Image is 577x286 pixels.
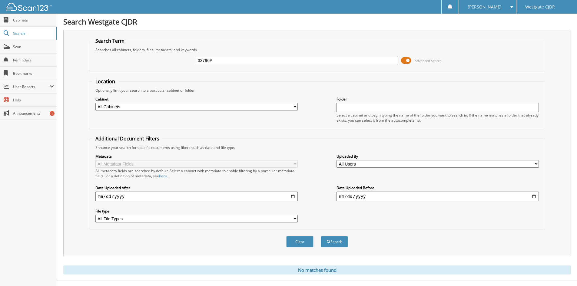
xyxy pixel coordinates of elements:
span: Advanced Search [415,58,442,63]
div: All metadata fields are searched by default. Select a cabinet with metadata to enable filtering b... [95,168,298,179]
label: Uploaded By [337,154,539,159]
label: Folder [337,97,539,102]
div: Optionally limit your search to a particular cabinet or folder [92,88,542,93]
label: File type [95,209,298,214]
h1: Search Westgate CJDR [63,17,571,27]
div: No matches found [63,265,571,274]
legend: Search Term [92,38,128,44]
span: Announcements [13,111,54,116]
div: Select a cabinet and begin typing the name of the folder you want to search in. If the name match... [337,113,539,123]
label: Cabinet [95,97,298,102]
span: [PERSON_NAME] [468,5,502,9]
button: Search [321,236,348,247]
label: Date Uploaded After [95,185,298,190]
input: end [337,192,539,201]
span: Help [13,97,54,103]
legend: Additional Document Filters [92,135,162,142]
label: Date Uploaded Before [337,185,539,190]
span: Westgate CJDR [525,5,555,9]
a: here [159,173,167,179]
legend: Location [92,78,118,85]
span: Scan [13,44,54,49]
label: Metadata [95,154,298,159]
span: Search [13,31,53,36]
span: Reminders [13,58,54,63]
button: Clear [286,236,313,247]
span: Cabinets [13,18,54,23]
span: User Reports [13,84,50,89]
div: Enhance your search for specific documents using filters such as date and file type. [92,145,542,150]
input: start [95,192,298,201]
span: Bookmarks [13,71,54,76]
div: 1 [50,111,55,116]
img: scan123-logo-white.svg [6,3,51,11]
div: Searches all cabinets, folders, files, metadata, and keywords [92,47,542,52]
